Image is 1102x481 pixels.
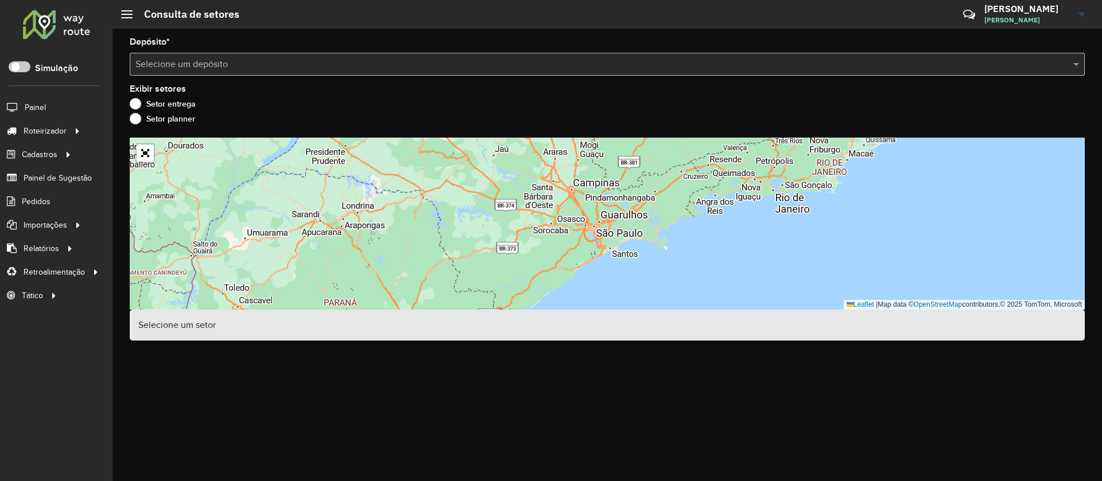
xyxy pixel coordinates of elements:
span: Importações [24,219,67,231]
h3: [PERSON_NAME] [984,3,1070,14]
span: Cadastros [22,148,57,161]
span: Painel [25,101,46,114]
a: OpenStreetMap [914,300,963,308]
a: Leaflet [847,300,874,308]
label: Setor planner [130,113,195,124]
span: | [876,300,878,308]
span: Roteirizador [24,125,67,137]
label: Setor entrega [130,98,196,110]
span: Pedidos [22,195,51,208]
h2: Consulta de setores [133,8,239,21]
label: Depósito [130,35,170,49]
div: Map data © contributors,© 2025 TomTom, Microsoft [844,300,1085,310]
div: Selecione um setor [130,310,1085,341]
span: Relatórios [24,243,59,255]
span: Painel de Sugestão [24,172,92,184]
span: [PERSON_NAME] [984,15,1070,25]
label: Exibir setores [130,82,186,96]
label: Simulação [35,61,78,75]
span: Tático [22,290,43,302]
a: Abrir mapa em tela cheia [137,144,154,162]
a: Contato Rápido [957,2,981,27]
span: Retroalimentação [24,266,85,278]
